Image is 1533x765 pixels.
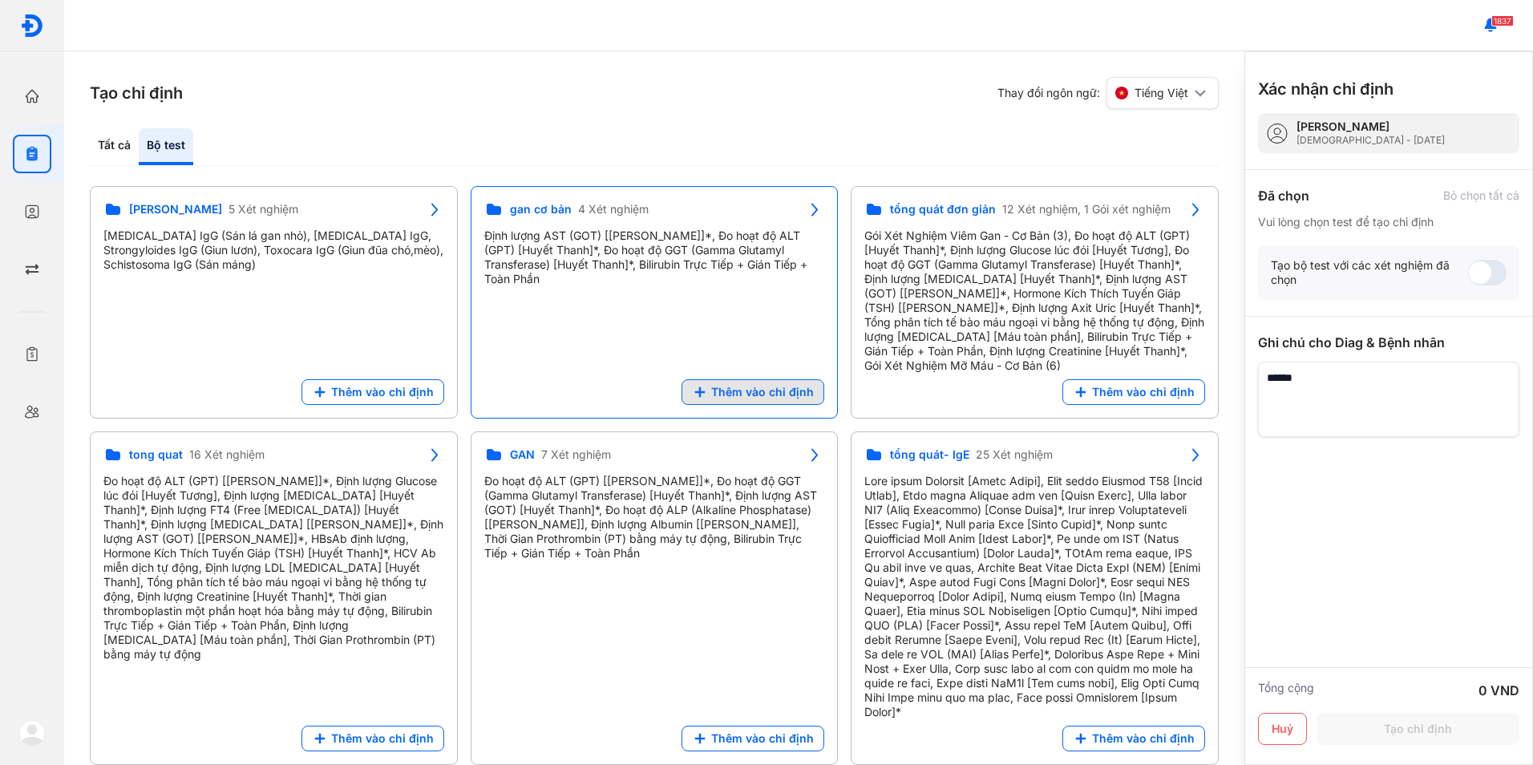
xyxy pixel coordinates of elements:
span: 16 Xét nghiệm [189,447,265,462]
div: 0 VND [1478,681,1519,700]
img: logo [19,720,45,746]
span: GAN [510,447,535,462]
button: Thêm vào chỉ định [301,726,444,751]
div: Đã chọn [1258,186,1309,205]
div: Gói Xét Nghiệm Viêm Gan - Cơ Bản (3), Đo hoạt độ ALT (GPT) [Huyết Thanh]*, Định lượng Glucose lúc... [864,229,1205,373]
button: Thêm vào chỉ định [301,379,444,405]
div: Định lượng AST (GOT) [[PERSON_NAME]]*, Đo hoạt độ ALT (GPT) [Huyết Thanh]*, Đo hoạt độ GGT (Gamma... [484,229,825,286]
span: Tiếng Việt [1135,86,1188,100]
span: Thêm vào chỉ định [711,385,814,399]
div: Tạo bộ test với các xét nghiệm đã chọn [1271,258,1468,287]
span: [PERSON_NAME] [129,202,222,217]
span: tổng quát- IgE [890,447,969,462]
button: Thêm vào chỉ định [1062,726,1205,751]
span: tong quat [129,447,183,462]
span: 25 Xét nghiệm [976,447,1053,462]
span: Thêm vào chỉ định [711,731,814,746]
span: gan cơ bản [510,202,572,217]
span: 4 Xét nghiệm [578,202,649,217]
div: Bộ test [139,128,193,165]
div: Vui lòng chọn test để tạo chỉ định [1258,215,1519,229]
div: Tất cả [90,128,139,165]
span: Thêm vào chỉ định [331,731,434,746]
div: Đo hoạt độ ALT (GPT) [[PERSON_NAME]]*, Đo hoạt độ GGT (Gamma Glutamyl Transferase) [Huyết Thanh]*... [484,474,825,561]
div: Ghi chú cho Diag & Bệnh nhân [1258,333,1519,352]
span: tổng quát đơn giản [890,202,996,217]
div: [PERSON_NAME] [1296,119,1445,134]
div: Lore ipsum Dolorsit [Ametc Adipi], Elit seddo Eiusmod T58 [Incid Utlab], Etdo magna Aliquae adm v... [864,474,1205,719]
button: Thêm vào chỉ định [1062,379,1205,405]
button: Thêm vào chỉ định [682,379,824,405]
span: 5 Xét nghiệm [229,202,298,217]
h3: Tạo chỉ định [90,82,183,104]
img: logo [20,14,44,38]
span: Thêm vào chỉ định [1092,731,1195,746]
div: Đo hoạt độ ALT (GPT) [[PERSON_NAME]]*, Định lượng Glucose lúc đói [Huyết Tương], Định lượng [MEDI... [103,474,444,662]
div: [DEMOGRAPHIC_DATA] - [DATE] [1296,134,1445,147]
button: Tạo chỉ định [1317,713,1519,745]
span: Thêm vào chỉ định [331,385,434,399]
div: [MEDICAL_DATA] IgG (Sán lá gan nhỏ), [MEDICAL_DATA] IgG, Strongyloides IgG (Giun lươn), Toxocara ... [103,229,444,272]
div: Bỏ chọn tất cả [1443,188,1519,203]
h3: Xác nhận chỉ định [1258,78,1393,100]
div: Thay đổi ngôn ngữ: [997,77,1219,109]
button: Thêm vào chỉ định [682,726,824,751]
span: Thêm vào chỉ định [1092,385,1195,399]
div: Tổng cộng [1258,681,1314,700]
span: 12 Xét nghiệm, 1 Gói xét nghiệm [1002,202,1171,217]
span: 1837 [1491,15,1514,26]
span: 7 Xét nghiệm [541,447,611,462]
button: Huỷ [1258,713,1307,745]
